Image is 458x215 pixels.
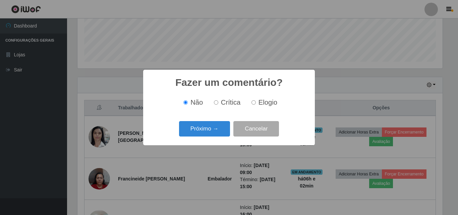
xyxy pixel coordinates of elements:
[175,76,283,89] h2: Fazer um comentário?
[179,121,230,137] button: Próximo →
[221,99,241,106] span: Crítica
[233,121,279,137] button: Cancelar
[259,99,277,106] span: Elogio
[183,100,188,105] input: Não
[190,99,203,106] span: Não
[214,100,218,105] input: Crítica
[251,100,256,105] input: Elogio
